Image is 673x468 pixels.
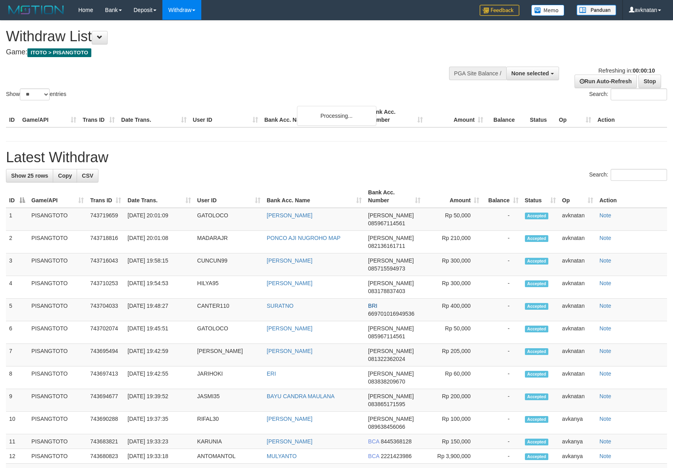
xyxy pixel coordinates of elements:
input: Search: [611,169,667,181]
td: 743716043 [87,253,124,276]
a: Show 25 rows [6,169,53,182]
div: Processing... [297,106,376,126]
a: CSV [77,169,98,182]
td: 743719659 [87,208,124,231]
span: Accepted [525,235,549,242]
th: Status [526,105,555,127]
span: Accepted [525,453,549,460]
span: Accepted [525,393,549,400]
span: CSV [82,173,93,179]
th: User ID [190,105,261,127]
span: Copy 082136161711 to clipboard [368,243,405,249]
span: Copy 085715594973 to clipboard [368,265,405,272]
td: 2 [6,231,28,253]
td: PISANGTOTO [28,208,87,231]
td: MADARAJR [194,231,264,253]
a: Copy [53,169,77,182]
td: 11 [6,434,28,449]
td: 12 [6,449,28,464]
td: avknatan [559,389,596,412]
h4: Game: [6,48,441,56]
a: Note [600,303,611,309]
span: [PERSON_NAME] [368,416,414,422]
th: Op [556,105,594,127]
span: [PERSON_NAME] [368,393,414,399]
td: [DATE] 19:33:23 [124,434,194,449]
th: Balance [486,105,526,127]
a: SURATNO [267,303,293,309]
td: JASMI35 [194,389,264,412]
td: 743710253 [87,276,124,299]
td: 7 [6,344,28,366]
a: PONCO AJI NUGROHO MAP [267,235,341,241]
td: [DATE] 19:58:15 [124,253,194,276]
select: Showentries [20,88,50,100]
td: avknatan [559,321,596,344]
img: MOTION_logo.png [6,4,66,16]
td: PISANGTOTO [28,344,87,366]
th: Amount: activate to sort column ascending [424,185,482,208]
th: Date Trans.: activate to sort column ascending [124,185,194,208]
th: Trans ID [79,105,118,127]
td: avknatan [559,208,596,231]
div: PGA Site Balance / [449,67,506,80]
td: HILYA95 [194,276,264,299]
label: Show entries [6,88,66,100]
span: Accepted [525,280,549,287]
th: User ID: activate to sort column ascending [194,185,264,208]
td: PISANGTOTO [28,366,87,389]
td: PISANGTOTO [28,276,87,299]
span: Accepted [525,326,549,332]
a: Note [600,212,611,219]
img: panduan.png [577,5,616,15]
span: BCA [368,438,379,445]
span: BCA [368,453,379,459]
td: GATOLOCO [194,208,264,231]
td: CANTER110 [194,299,264,321]
td: avkanya [559,434,596,449]
label: Search: [589,88,667,100]
td: 743694677 [87,389,124,412]
th: Bank Acc. Number: activate to sort column ascending [365,185,424,208]
span: Copy 085967114561 to clipboard [368,333,405,339]
label: Search: [589,169,667,181]
td: 743690288 [87,412,124,434]
img: Feedback.jpg [480,5,519,16]
td: 743697413 [87,366,124,389]
span: Accepted [525,416,549,423]
td: - [482,321,521,344]
span: Copy 669701016949536 to clipboard [368,311,415,317]
a: [PERSON_NAME] [267,416,312,422]
td: [DATE] 19:45:51 [124,321,194,344]
th: Action [594,105,667,127]
td: - [482,412,521,434]
a: Note [600,416,611,422]
h1: Withdraw List [6,29,441,44]
td: avknatan [559,276,596,299]
span: Accepted [525,258,549,265]
td: Rp 205,000 [424,344,482,366]
a: Note [600,438,611,445]
span: [PERSON_NAME] [368,212,414,219]
span: Copy 2221423986 to clipboard [381,453,412,459]
span: Accepted [525,213,549,219]
td: 9 [6,389,28,412]
td: PISANGTOTO [28,321,87,344]
td: - [482,344,521,366]
td: avkanya [559,449,596,464]
td: avkanya [559,412,596,434]
th: Bank Acc. Name [261,105,366,127]
span: Refreshing in: [598,67,655,74]
td: PISANGTOTO [28,449,87,464]
span: [PERSON_NAME] [368,348,414,354]
td: avknatan [559,231,596,253]
span: Copy 8445368128 to clipboard [381,438,412,445]
td: 743683821 [87,434,124,449]
td: 3 [6,253,28,276]
td: - [482,231,521,253]
td: - [482,276,521,299]
td: 8 [6,366,28,389]
td: PISANGTOTO [28,434,87,449]
td: Rp 150,000 [424,434,482,449]
td: PISANGTOTO [28,299,87,321]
